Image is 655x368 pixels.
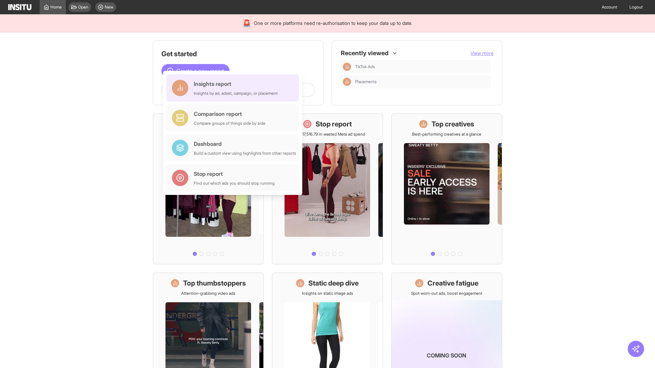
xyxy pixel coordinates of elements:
div: Comparison report [194,110,265,118]
div: Compare groups of things side by side [194,121,265,126]
span: One or more platforms need re-authorisation to keep your data up to date. [254,20,412,27]
div: Insights [343,78,351,86]
span: View more [470,50,494,56]
span: Placements [355,79,488,85]
div: Dashboard [194,140,296,148]
h1: Top creatives [432,119,474,129]
p: Best-performing creatives at a glance [412,132,481,137]
p: Save £17,516.79 in wasted Meta ad spend [290,132,365,137]
a: What's live nowSee all active ads instantly [153,113,264,264]
h1: Stop report [316,119,352,129]
a: Stop reportSave £17,516.79 in wasted Meta ad spend [272,113,383,264]
span: Open [78,4,88,10]
img: Logo [8,4,31,10]
span: New [105,4,113,10]
p: Attention-grabbing video ads [181,291,235,296]
p: Insights on static image ads [302,291,353,296]
div: Find out which ads you should stop running [194,181,275,186]
div: Stop report [194,170,275,178]
h1: Get started [161,49,315,59]
span: Create a new report [176,67,224,75]
div: Build a custom view using highlights from other reports [194,151,296,156]
div: Insights by ad, adset, campaign, or placement [194,91,278,96]
button: Create a new report [161,64,230,78]
a: Top creativesBest-performing creatives at a glance [391,113,502,264]
span: TikTok Ads [355,64,488,70]
span: TikTok Ads [355,64,375,70]
div: 🚨 [243,18,251,28]
div: Insights report [194,80,278,88]
div: Insights [343,63,351,71]
span: Placements [355,79,377,85]
span: Home [50,4,62,10]
h1: Top thumbstoppers [183,278,246,288]
button: View more [470,50,494,57]
h1: Static deep dive [308,278,359,288]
